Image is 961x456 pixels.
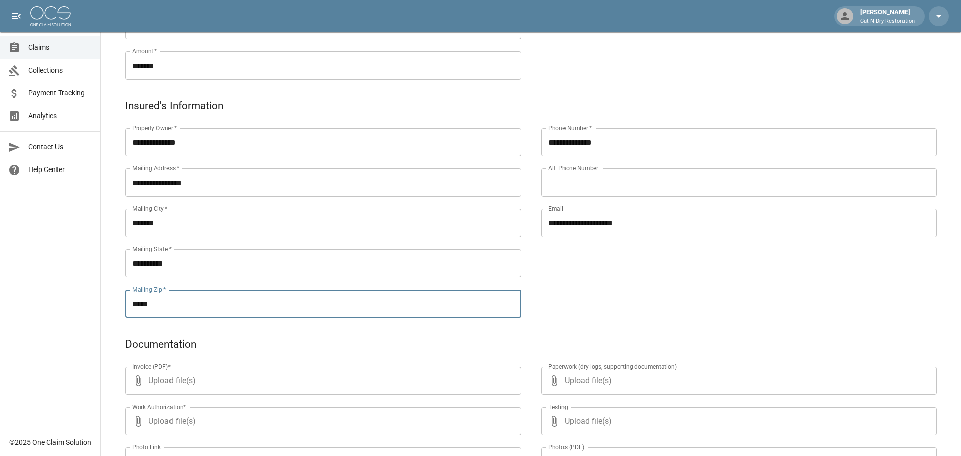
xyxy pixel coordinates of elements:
[860,17,915,26] p: Cut N Dry Restoration
[132,362,171,371] label: Invoice (PDF)*
[132,245,172,253] label: Mailing State
[548,164,598,173] label: Alt. Phone Number
[548,403,568,411] label: Testing
[548,362,677,371] label: Paperwork (dry logs, supporting documentation)
[132,47,157,55] label: Amount
[132,164,179,173] label: Mailing Address
[6,6,26,26] button: open drawer
[28,164,92,175] span: Help Center
[132,443,161,451] label: Photo Link
[28,42,92,53] span: Claims
[564,367,910,395] span: Upload file(s)
[28,65,92,76] span: Collections
[132,285,166,294] label: Mailing Zip
[132,204,168,213] label: Mailing City
[548,124,592,132] label: Phone Number
[148,367,494,395] span: Upload file(s)
[132,403,186,411] label: Work Authorization*
[28,142,92,152] span: Contact Us
[148,407,494,435] span: Upload file(s)
[132,124,177,132] label: Property Owner
[28,88,92,98] span: Payment Tracking
[28,110,92,121] span: Analytics
[30,6,71,26] img: ocs-logo-white-transparent.png
[564,407,910,435] span: Upload file(s)
[9,437,91,447] div: © 2025 One Claim Solution
[548,443,584,451] label: Photos (PDF)
[856,7,919,25] div: [PERSON_NAME]
[548,204,563,213] label: Email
